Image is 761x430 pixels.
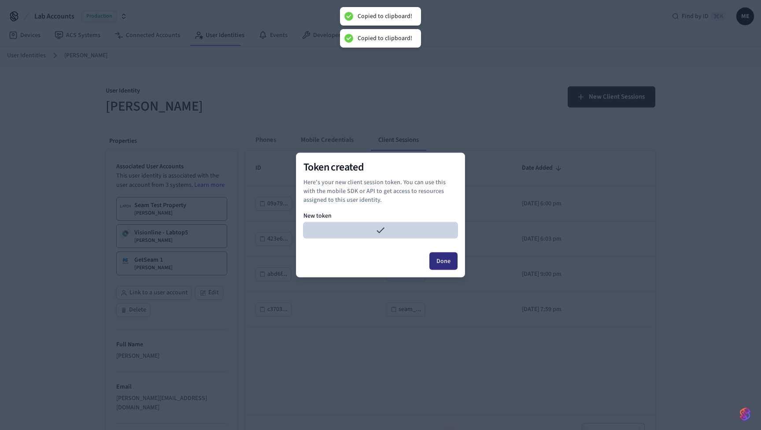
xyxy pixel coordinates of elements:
[429,252,458,270] button: Done
[358,34,412,42] div: Copied to clipboard!
[303,178,458,204] p: Here's your new client session token. You can use this with the mobile SDK or API to get access t...
[740,407,750,421] img: SeamLogoGradient.69752ec5.svg
[358,12,412,20] div: Copied to clipboard!
[303,160,458,174] h2: Token created
[303,211,458,221] p: New token
[303,222,458,238] button: seam_cst12dFnaj6v_8F12jjENxsRQHC8XwtSHUKcr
